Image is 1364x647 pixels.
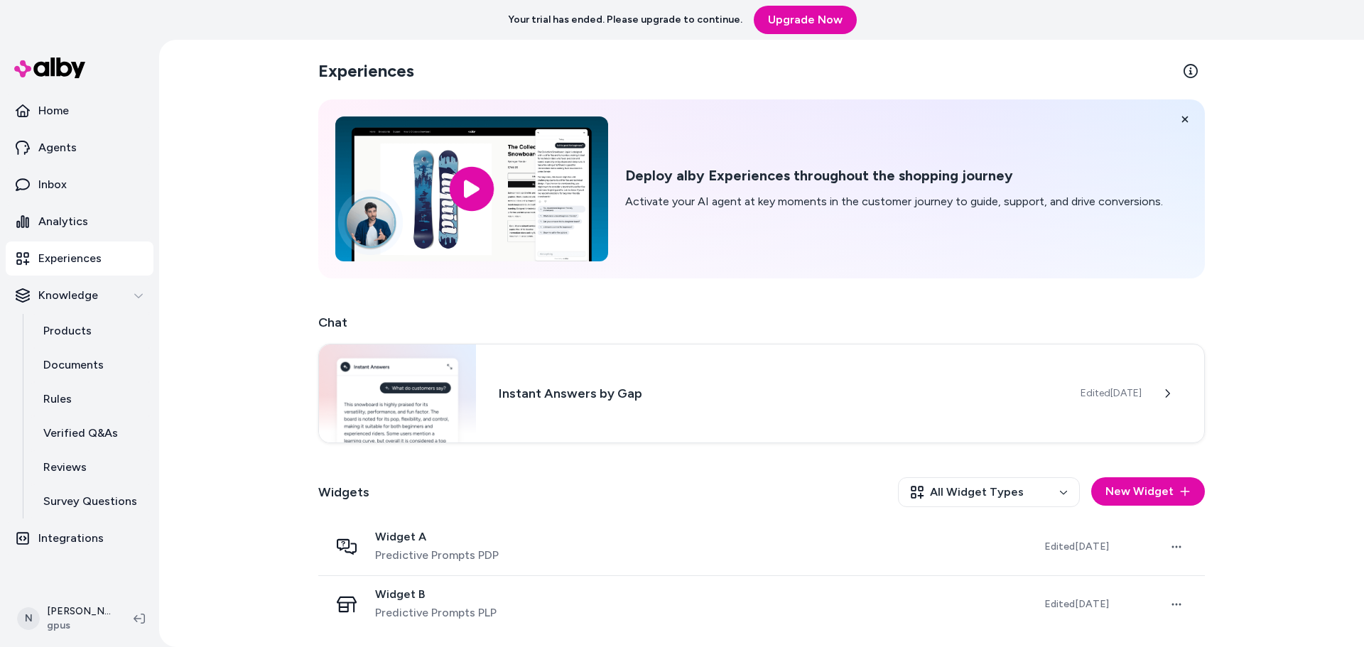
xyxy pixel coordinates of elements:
[375,587,497,602] span: Widget B
[625,167,1163,185] h2: Deploy alby Experiences throughout the shopping journey
[29,314,153,348] a: Products
[6,168,153,202] a: Inbox
[17,607,40,630] span: N
[29,416,153,450] a: Verified Q&As
[754,6,857,34] a: Upgrade Now
[318,344,1205,443] a: Chat widgetInstant Answers by GapEdited[DATE]
[6,278,153,312] button: Knowledge
[43,459,87,476] p: Reviews
[14,58,85,78] img: alby Logo
[375,604,497,621] span: Predictive Prompts PLP
[1044,540,1109,553] span: Edited [DATE]
[318,312,1205,332] h2: Chat
[43,391,72,408] p: Rules
[47,619,111,633] span: gpus
[1091,477,1205,506] button: New Widget
[43,493,137,510] p: Survey Questions
[38,250,102,267] p: Experiences
[1081,386,1142,401] span: Edited [DATE]
[6,131,153,165] a: Agents
[898,477,1080,507] button: All Widget Types
[1044,598,1109,610] span: Edited [DATE]
[29,348,153,382] a: Documents
[38,530,104,547] p: Integrations
[318,60,414,82] h2: Experiences
[375,530,499,544] span: Widget A
[38,102,69,119] p: Home
[9,596,122,641] button: N[PERSON_NAME]gpus
[29,382,153,416] a: Rules
[43,322,92,339] p: Products
[38,213,88,230] p: Analytics
[43,425,118,442] p: Verified Q&As
[508,13,742,27] p: Your trial has ended. Please upgrade to continue.
[47,604,111,619] p: [PERSON_NAME]
[6,205,153,239] a: Analytics
[375,547,499,564] span: Predictive Prompts PDP
[625,193,1163,210] p: Activate your AI agent at key moments in the customer journey to guide, support, and drive conver...
[6,521,153,555] a: Integrations
[6,94,153,128] a: Home
[29,484,153,518] a: Survey Questions
[318,482,369,502] h2: Widgets
[319,344,476,442] img: Chat widget
[499,384,1058,403] h3: Instant Answers by Gap
[38,176,67,193] p: Inbox
[38,287,98,304] p: Knowledge
[29,450,153,484] a: Reviews
[38,139,77,156] p: Agents
[43,357,104,374] p: Documents
[6,241,153,276] a: Experiences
